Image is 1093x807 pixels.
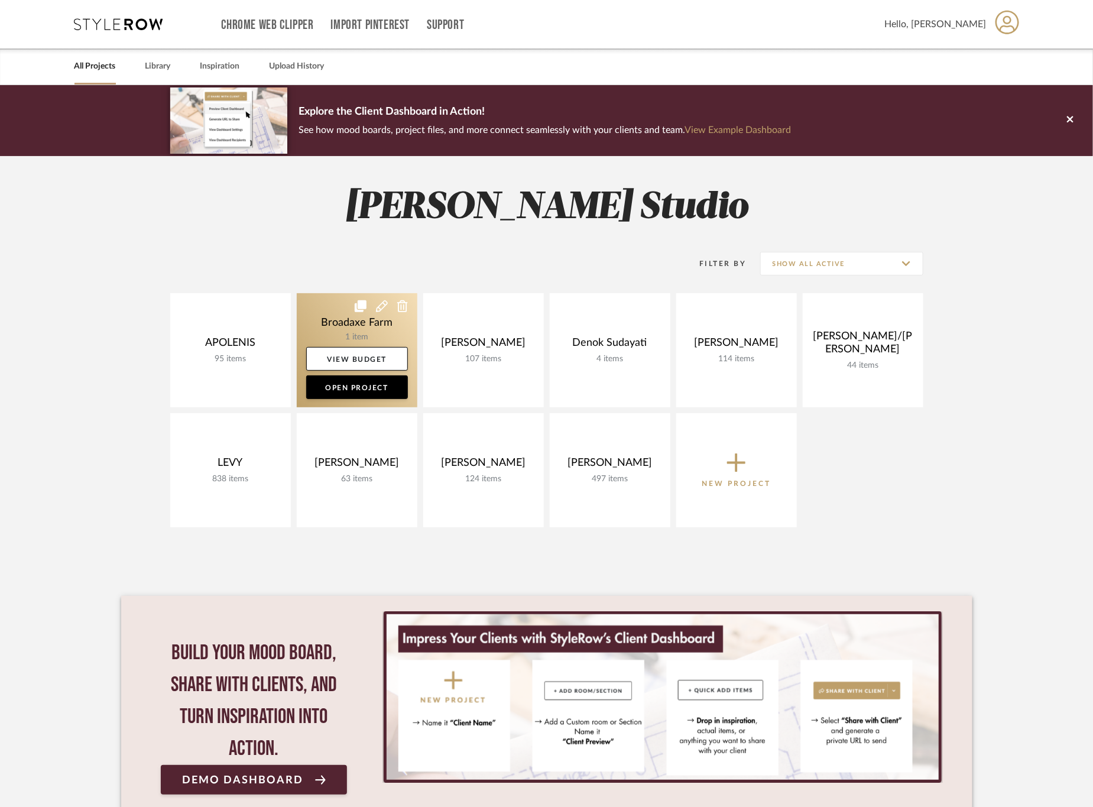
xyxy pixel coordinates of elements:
[270,59,325,74] a: Upload History
[306,456,408,474] div: [PERSON_NAME]
[685,125,792,135] a: View Example Dashboard
[200,59,240,74] a: Inspiration
[676,413,797,527] button: New Project
[306,375,408,399] a: Open Project
[885,17,987,31] span: Hello, [PERSON_NAME]
[74,59,116,74] a: All Projects
[812,361,914,371] div: 44 items
[686,336,787,354] div: [PERSON_NAME]
[161,637,348,765] div: Build your mood board, share with clients, and turn inspiration into action.
[559,456,661,474] div: [PERSON_NAME]
[180,456,281,474] div: LEVY
[433,474,534,484] div: 124 items
[433,456,534,474] div: [PERSON_NAME]
[685,258,747,270] div: Filter By
[559,336,661,354] div: Denok Sudayati
[433,354,534,364] div: 107 items
[145,59,171,74] a: Library
[161,765,348,795] a: Demo Dashboard
[306,474,408,484] div: 63 items
[427,20,464,30] a: Support
[180,474,281,484] div: 838 items
[180,354,281,364] div: 95 items
[222,20,314,30] a: Chrome Web Clipper
[299,122,792,138] p: See how mood boards, project files, and more connect seamlessly with your clients and team.
[180,336,281,354] div: APOLENIS
[702,478,771,490] p: New Project
[433,336,534,354] div: [PERSON_NAME]
[387,614,938,780] img: StyleRow_Client_Dashboard_Banner__1_.png
[121,186,972,230] h2: [PERSON_NAME] Studio
[559,354,661,364] div: 4 items
[170,87,287,153] img: d5d033c5-7b12-40c2-a960-1ecee1989c38.png
[686,354,787,364] div: 114 items
[306,347,408,371] a: View Budget
[330,20,410,30] a: Import Pinterest
[812,330,914,361] div: [PERSON_NAME]/[PERSON_NAME]
[299,103,792,122] p: Explore the Client Dashboard in Action!
[182,774,303,786] span: Demo Dashboard
[382,611,942,783] div: 0
[559,474,661,484] div: 497 items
